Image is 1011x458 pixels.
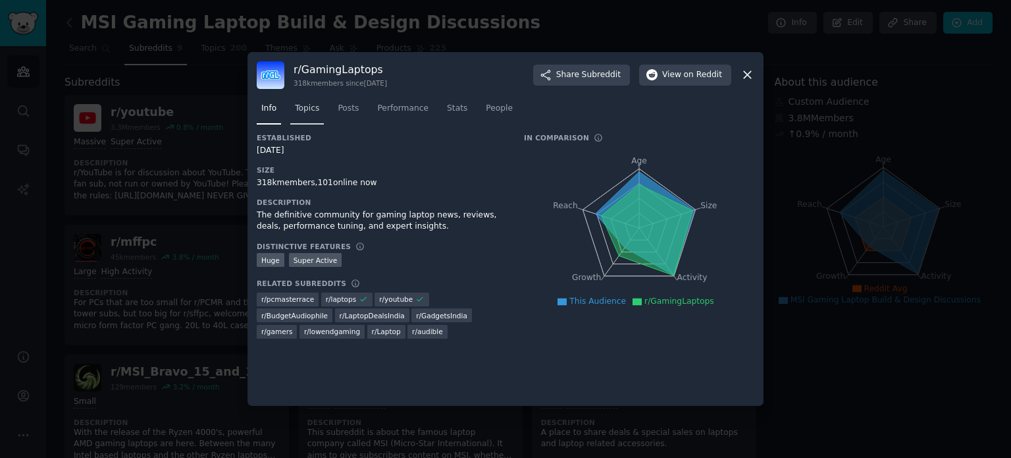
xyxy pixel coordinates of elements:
[481,98,517,125] a: People
[294,78,387,88] div: 318k members since [DATE]
[572,273,601,282] tspan: Growth
[379,295,413,304] span: r/ youtube
[290,98,324,125] a: Topics
[639,65,731,86] button: Viewon Reddit
[569,297,626,306] span: This Audience
[486,103,513,115] span: People
[442,98,472,125] a: Stats
[257,253,284,267] div: Huge
[257,165,505,175] h3: Size
[257,210,505,233] div: The definitive community for gaming laptop news, reviews, deals, performance tuning, and expert i...
[340,311,405,320] span: r/ LaptopDealsIndia
[700,200,717,210] tspan: Size
[304,327,360,336] span: r/ lowendgaming
[333,98,363,125] a: Posts
[377,103,428,115] span: Performance
[373,98,433,125] a: Performance
[294,63,387,76] h3: r/ GamingLaptops
[662,69,722,81] span: View
[677,273,708,282] tspan: Activity
[416,311,467,320] span: r/ GadgetsIndia
[261,327,292,336] span: r/ gamers
[524,133,589,142] h3: In Comparison
[412,327,443,336] span: r/ audible
[684,69,722,81] span: on Reddit
[553,200,578,210] tspan: Reach
[257,198,505,207] h3: Description
[644,297,714,306] span: r/GamingLaptops
[295,103,319,115] span: Topics
[257,133,505,142] h3: Established
[261,103,276,115] span: Info
[257,242,351,251] h3: Distinctive Features
[338,103,359,115] span: Posts
[257,145,505,157] div: [DATE]
[257,98,281,125] a: Info
[631,156,647,165] tspan: Age
[257,279,346,288] h3: Related Subreddits
[289,253,342,267] div: Super Active
[533,65,630,86] button: ShareSubreddit
[372,327,401,336] span: r/ Laptop
[257,177,505,189] div: 318k members, 101 online now
[257,61,284,89] img: GamingLaptops
[261,295,314,304] span: r/ pcmasterrace
[447,103,467,115] span: Stats
[556,69,621,81] span: Share
[582,69,621,81] span: Subreddit
[326,295,357,304] span: r/ laptops
[261,311,328,320] span: r/ BudgetAudiophile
